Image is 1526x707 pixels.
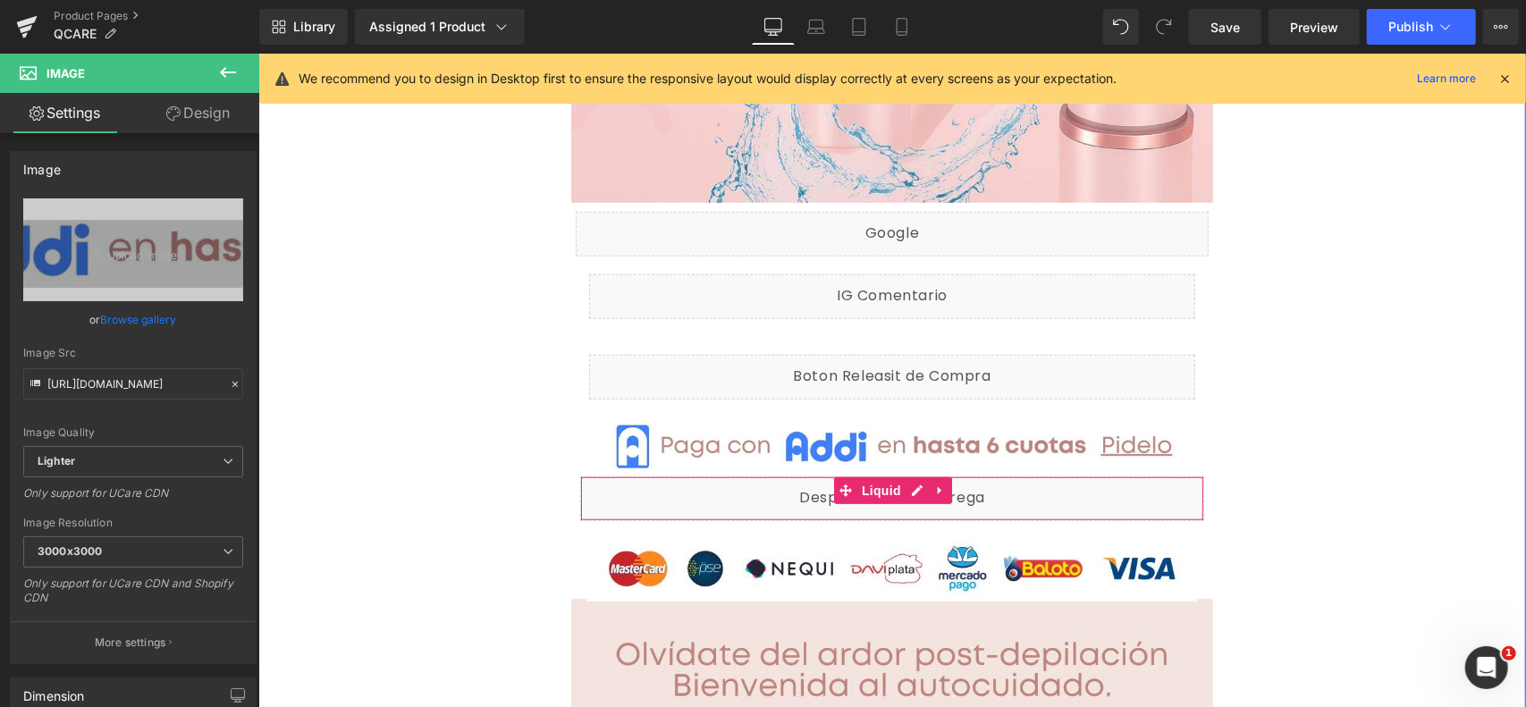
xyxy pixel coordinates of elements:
[299,69,1117,88] p: We recommend you to design in Desktop first to ensure the responsive layout would display correct...
[838,9,881,45] a: Tablet
[95,635,166,651] p: More settings
[670,424,694,450] a: Expand / Collapse
[1146,9,1182,45] button: Redo
[1483,9,1519,45] button: More
[881,9,923,45] a: Mobile
[752,9,795,45] a: Desktop
[11,621,256,663] button: More settings
[369,18,510,36] div: Assigned 1 Product
[23,486,243,512] div: Only support for UCare CDN
[23,347,243,359] div: Image Src
[23,310,243,329] div: or
[1210,18,1240,37] span: Save
[599,424,647,450] span: Liquid
[23,517,243,529] div: Image Resolution
[54,9,259,23] a: Product Pages
[795,9,838,45] a: Laptop
[259,9,348,45] a: New Library
[23,426,243,439] div: Image Quality
[46,66,85,80] span: Image
[23,577,243,617] div: Only support for UCare CDN and Shopify CDN
[1410,68,1483,89] a: Learn more
[133,93,263,133] a: Design
[38,454,75,467] b: Lighter
[1103,9,1139,45] button: Undo
[1269,9,1360,45] a: Preview
[23,678,85,703] div: Dimension
[23,152,61,177] div: Image
[1388,20,1433,34] span: Publish
[101,304,177,335] a: Browse gallery
[54,27,97,41] span: QCARE
[293,19,335,35] span: Library
[23,368,243,400] input: Link
[38,544,102,558] b: 3000x3000
[1502,646,1516,661] span: 1
[1290,18,1338,37] span: Preview
[1367,9,1476,45] button: Publish
[1465,646,1508,689] iframe: Intercom live chat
